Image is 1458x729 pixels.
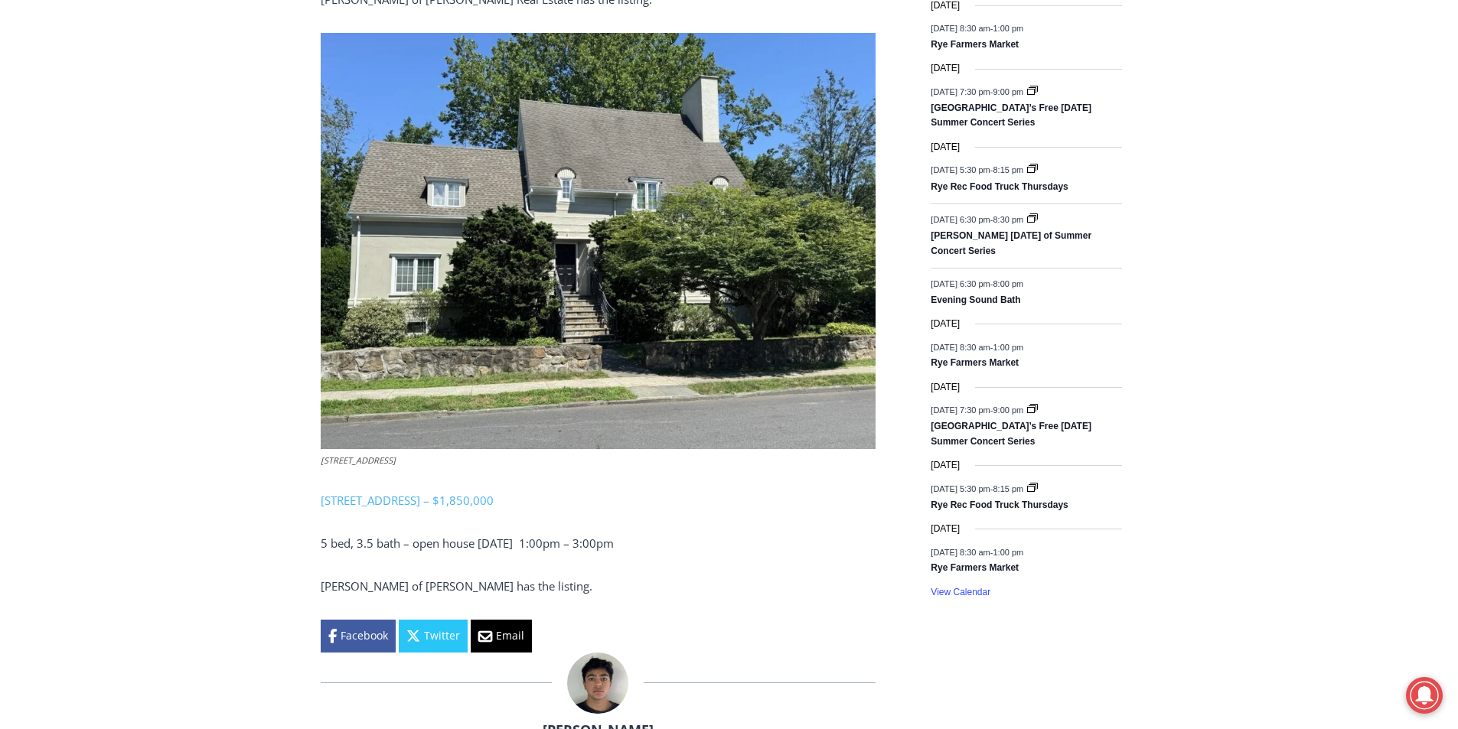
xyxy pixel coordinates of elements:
time: [DATE] [931,317,960,331]
a: View Calendar [931,587,990,598]
span: 1:00 pm [993,547,1023,556]
span: [DATE] 8:30 am [931,24,990,33]
time: [DATE] [931,140,960,155]
div: "Chef [PERSON_NAME] omakase menu is nirvana for lovers of great Japanese food." [157,96,217,183]
span: 1:00 pm [993,342,1023,351]
a: Open Tues. - Sun. [PHONE_NUMBER] [1,154,154,190]
a: Intern @ [DOMAIN_NAME] [368,148,742,190]
time: - [931,24,1023,33]
time: - [931,405,1026,415]
div: "We would have speakers with experience in local journalism speak to us about their experiences a... [387,1,723,148]
span: [DATE] 6:30 pm [931,279,990,288]
time: - [931,214,1026,223]
a: Book [PERSON_NAME]'s Good Humor for Your Event [455,5,553,70]
div: Individually Wrapped Items. Dairy, Gluten & Nut Free Options. Kosher Items Available. [100,20,378,49]
span: 8:15 pm [993,483,1023,493]
time: - [931,483,1026,493]
img: 96 Mendota Avenue, Rye [321,33,876,449]
span: [DATE] 6:30 pm [931,214,990,223]
time: [DATE] [931,380,960,395]
span: [PERSON_NAME] of [PERSON_NAME] has the listing. [321,578,592,594]
a: Facebook [321,620,396,652]
span: [DATE] 8:30 am [931,342,990,351]
span: 9:00 pm [993,86,1023,96]
span: [DATE] 7:30 pm [931,86,990,96]
time: [DATE] [931,458,960,473]
a: Evening Sound Bath [931,295,1020,307]
span: [DATE] 7:30 pm [931,405,990,415]
figcaption: [STREET_ADDRESS] [321,454,876,467]
a: Rye Farmers Market [931,39,1019,51]
span: Intern @ [DOMAIN_NAME] [400,152,709,187]
span: 8:15 pm [993,165,1023,174]
span: Open Tues. - Sun. [PHONE_NUMBER] [5,158,150,216]
a: [GEOGRAPHIC_DATA]’s Free [DATE] Summer Concert Series [931,421,1091,447]
span: 1:00 pm [993,24,1023,33]
time: [DATE] [931,522,960,536]
time: - [931,86,1026,96]
a: Rye Rec Food Truck Thursdays [931,181,1068,194]
time: - [931,547,1023,556]
a: Email [471,620,532,652]
span: 8:30 pm [993,214,1023,223]
a: [STREET_ADDRESS] – $1,850,000 [321,493,494,508]
h4: Book [PERSON_NAME]'s Good Humor for Your Event [466,16,533,59]
a: Rye Farmers Market [931,562,1019,574]
a: Rye Farmers Market [931,357,1019,369]
a: [GEOGRAPHIC_DATA]’s Free [DATE] Summer Concert Series [931,103,1091,129]
time: [DATE] [931,61,960,76]
span: 9:00 pm [993,405,1023,415]
time: - [931,279,1023,288]
img: Patel, Devan - bio cropped 200x200 [567,653,628,714]
time: - [931,165,1026,174]
span: 5 bed, 3.5 bath – open house [DATE] 1:00pm – 3:00pm [321,535,614,551]
a: [PERSON_NAME] [DATE] of Summer Concert Series [931,230,1091,257]
a: Rye Rec Food Truck Thursdays [931,500,1068,512]
time: - [931,342,1023,351]
span: [DATE] 5:30 pm [931,165,990,174]
a: Twitter [399,620,468,652]
span: [DATE] 8:30 am [931,547,990,556]
span: [DATE] 5:30 pm [931,483,990,493]
span: 8:00 pm [993,279,1023,288]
